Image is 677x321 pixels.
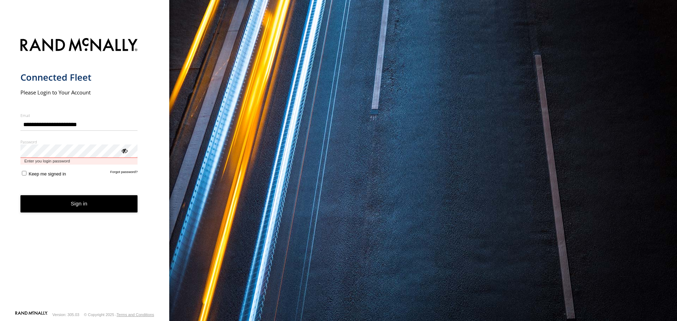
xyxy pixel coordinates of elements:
button: Sign in [20,195,138,212]
a: Forgot password? [110,170,138,177]
span: Keep me signed in [29,171,66,177]
img: Rand McNally [20,37,138,55]
h2: Please Login to Your Account [20,89,138,96]
label: Email [20,113,138,118]
div: ViewPassword [121,147,128,154]
a: Visit our Website [15,311,48,318]
div: © Copyright 2025 - [84,313,154,317]
label: Password [20,139,138,144]
h1: Connected Fleet [20,72,138,83]
input: Keep me signed in [22,171,26,175]
div: Version: 305.03 [53,313,79,317]
span: Enter you login password [20,158,138,165]
a: Terms and Conditions [117,313,154,317]
form: main [20,34,149,310]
